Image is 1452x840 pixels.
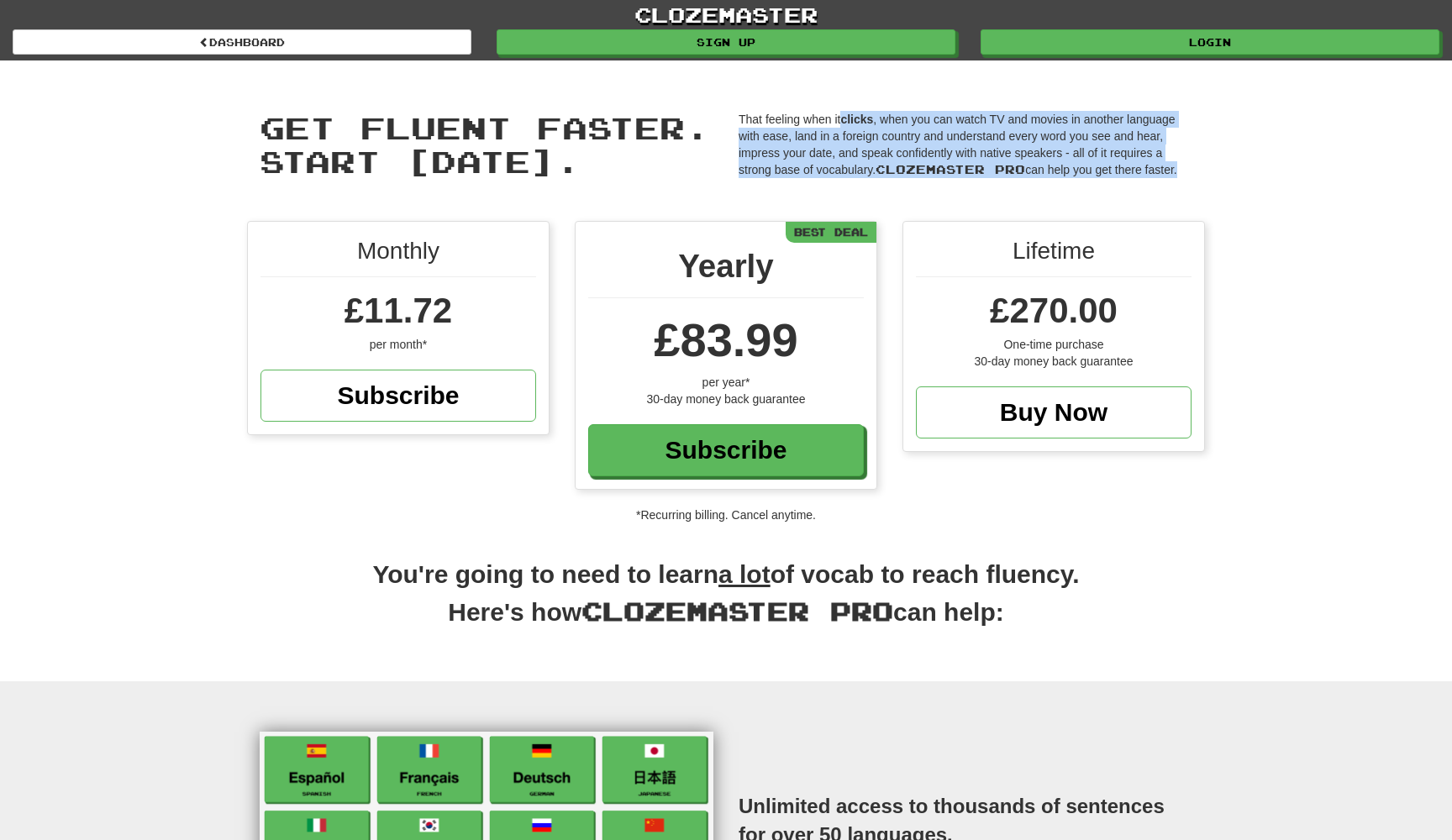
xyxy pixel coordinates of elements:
div: Monthly [260,234,536,277]
span: Clozemaster Pro [876,162,1025,176]
a: Subscribe [588,424,864,476]
a: Login [981,29,1439,55]
div: One-time purchase [916,336,1192,353]
div: 30-day money back guarantee [588,391,864,407]
p: That feeling when it , when you can watch TV and movies in another language with ease, land in a ... [739,111,1192,178]
a: Buy Now [916,386,1192,438]
strong: clicks [840,113,873,126]
u: a lot [718,560,771,588]
div: Best Deal [786,222,876,243]
a: Dashboard [13,29,471,55]
span: £270.00 [990,291,1118,330]
div: Yearly [588,243,864,298]
span: £11.72 [345,291,452,330]
h2: You're going to need to learn of vocab to reach fluency. Here's how can help: [247,557,1205,648]
span: Get fluent faster. Start [DATE]. [260,109,710,179]
div: per year* [588,374,864,391]
a: Subscribe [260,370,536,422]
span: £83.99 [654,313,797,366]
a: Sign up [497,29,955,55]
div: per month* [260,336,536,353]
div: Lifetime [916,234,1192,277]
span: Clozemaster Pro [581,596,893,626]
div: 30-day money back guarantee [916,353,1192,370]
